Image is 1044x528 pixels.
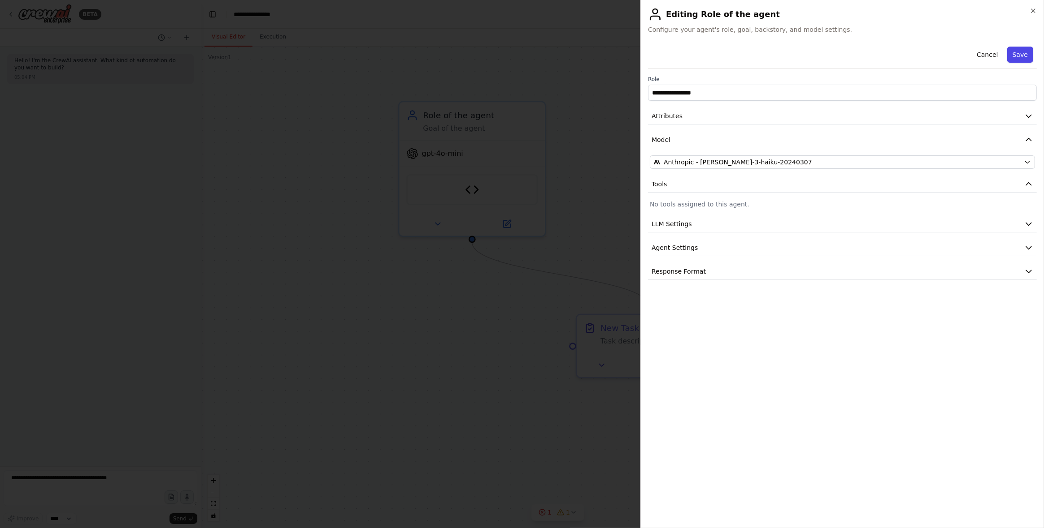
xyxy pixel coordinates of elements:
[971,47,1003,63] button: Cancel
[648,76,1037,83] label: Role
[1007,47,1033,63] button: Save
[650,200,1035,209] p: No tools assigned to this agent.
[648,176,1037,193] button: Tools
[652,267,706,276] span: Response Format
[664,158,812,167] span: Anthropic - claude-3-haiku-20240307
[648,216,1037,232] button: LLM Settings
[652,219,692,228] span: LLM Settings
[650,155,1035,169] button: Anthropic - [PERSON_NAME]-3-haiku-20240307
[652,112,683,120] span: Attributes
[652,180,667,189] span: Tools
[652,135,670,144] span: Model
[652,243,698,252] span: Agent Settings
[648,263,1037,280] button: Response Format
[648,7,1037,21] h2: Editing Role of the agent
[648,25,1037,34] span: Configure your agent's role, goal, backstory, and model settings.
[648,108,1037,124] button: Attributes
[648,240,1037,256] button: Agent Settings
[648,132,1037,148] button: Model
